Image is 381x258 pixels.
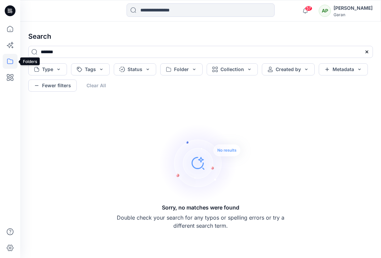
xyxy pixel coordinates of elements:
div: [PERSON_NAME] [334,4,373,12]
h4: Search [23,27,378,46]
span: 57 [305,6,312,11]
p: Double check your search for any typos or spelling errors or try a different search term. [116,214,285,230]
button: Folder [160,63,203,75]
button: Tags [71,63,110,75]
img: Sorry, no matches were found [159,123,253,203]
button: Metadata [319,63,368,75]
div: Garan [334,12,373,17]
div: AP [319,5,331,17]
button: Fewer filters [28,79,77,92]
button: Status [114,63,156,75]
button: Created by [262,63,315,75]
button: Type [28,63,67,75]
h5: Sorry, no matches were found [162,203,239,212]
button: Collection [207,63,258,75]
